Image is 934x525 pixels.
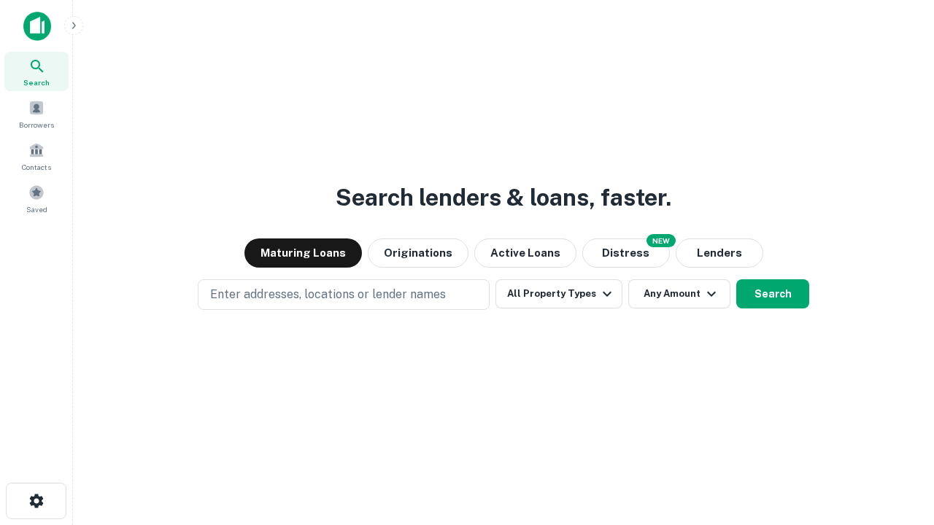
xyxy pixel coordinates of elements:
[861,408,934,478] iframe: Chat Widget
[22,161,51,173] span: Contacts
[210,286,446,303] p: Enter addresses, locations or lender names
[474,238,576,268] button: Active Loans
[23,77,50,88] span: Search
[4,52,69,91] a: Search
[244,238,362,268] button: Maturing Loans
[647,234,676,247] div: NEW
[4,179,69,218] a: Saved
[198,279,490,310] button: Enter addresses, locations or lender names
[368,238,468,268] button: Originations
[4,94,69,133] a: Borrowers
[582,238,670,268] button: Search distressed loans with lien and other non-mortgage details.
[495,279,622,308] button: All Property Types
[23,12,51,41] img: capitalize-icon.png
[676,238,763,268] button: Lenders
[628,279,730,308] button: Any Amount
[336,180,671,215] h3: Search lenders & loans, faster.
[736,279,809,308] button: Search
[19,119,54,131] span: Borrowers
[4,136,69,176] a: Contacts
[26,203,47,215] span: Saved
